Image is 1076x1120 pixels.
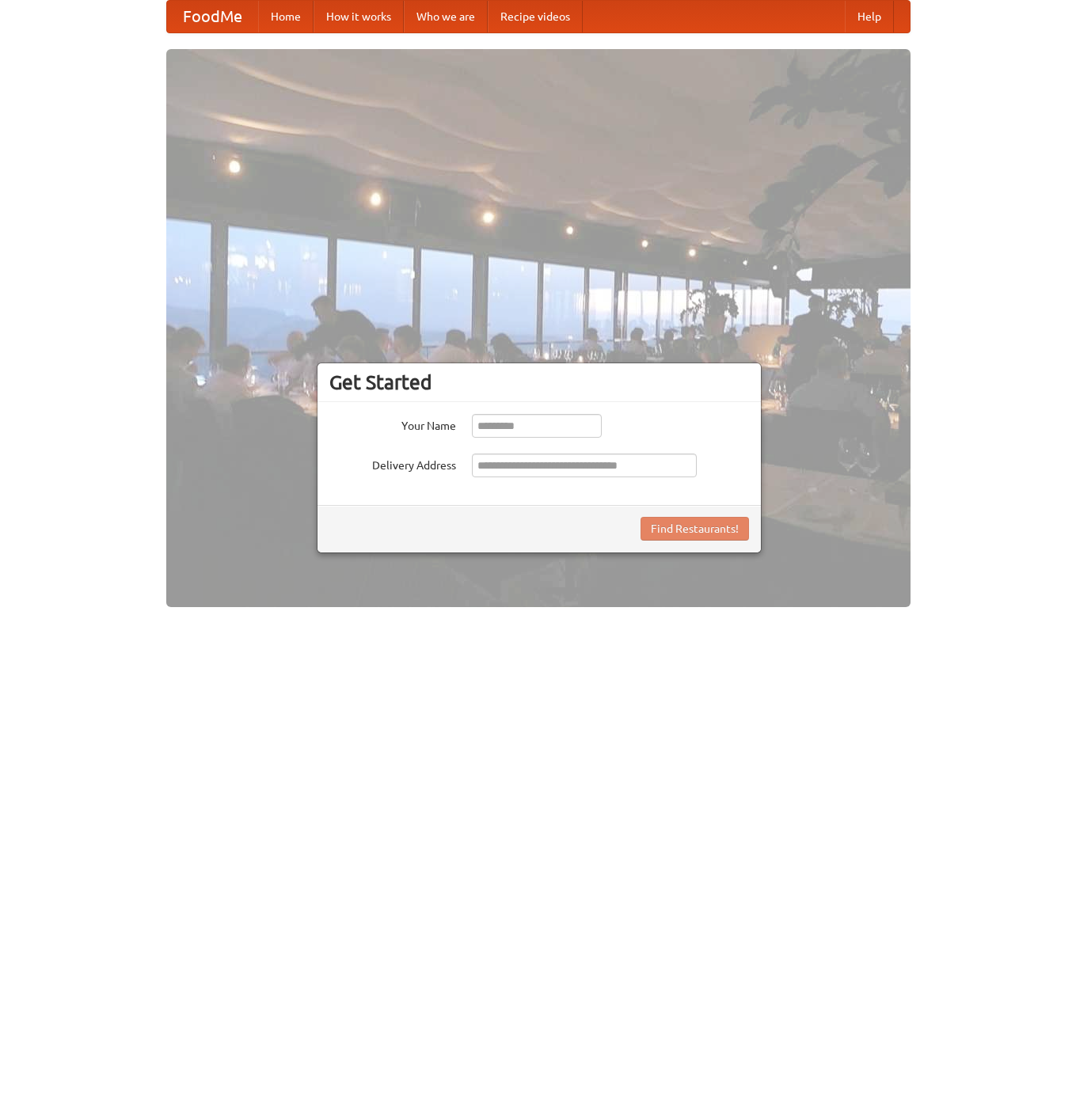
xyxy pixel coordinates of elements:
[404,1,488,32] a: Who we are
[488,1,583,32] a: Recipe videos
[329,370,749,394] h3: Get Started
[329,454,456,473] label: Delivery Address
[641,517,749,541] button: Find Restaurants!
[845,1,894,32] a: Help
[167,1,258,32] a: FoodMe
[329,414,456,434] label: Your Name
[314,1,404,32] a: How it works
[258,1,314,32] a: Home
